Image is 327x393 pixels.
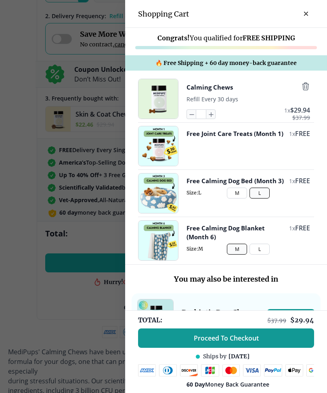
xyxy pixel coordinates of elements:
[187,380,205,388] strong: 60 Day
[187,224,285,241] button: Free Calming Dog Blanket (Month 6)
[249,244,270,255] button: L
[292,115,310,121] span: $ 37.99
[138,126,178,166] img: Free Joint Care Treats (Month 1)
[187,190,310,196] span: Size: L
[157,34,190,42] strong: Congrats!
[290,106,310,115] span: $ 29.94
[227,188,247,199] button: M
[284,107,290,114] span: 1 x
[289,224,295,232] span: 1 x
[187,129,283,138] button: Free Joint Care Treats (Month 1)
[290,316,314,324] span: $ 29.94
[227,244,247,255] button: M
[264,364,282,376] img: paypal
[203,353,226,360] span: Ships by
[138,328,314,348] button: Proceed To Checkout
[155,59,297,67] span: 🔥 Free Shipping + 60 day money-back guarantee
[222,364,240,376] img: mastercard
[187,246,310,252] span: Size: M
[228,353,249,360] span: [DATE]
[157,34,295,42] span: You qualified for
[182,308,256,317] span: Probiotic Dog Chews
[243,34,295,42] strong: FREE SHIPPING
[138,79,178,119] img: Calming Chews
[180,364,198,376] img: discover
[295,129,310,138] span: FREE
[243,364,261,376] img: visa
[194,334,259,342] span: Proceed To Checkout
[138,316,162,324] span: TOTAL:
[267,317,286,324] span: $ 37.99
[201,364,219,376] img: jcb
[289,130,295,138] span: 1 x
[298,6,314,22] button: close-cart
[132,274,321,284] h3: You may also be interested in
[138,221,178,260] img: Free Calming Dog Blanket (Month 6)
[138,299,173,335] img: Probiotic Dog Chews
[249,188,270,199] button: L
[138,174,178,213] img: Free Calming Dog Bed (Month 3)
[295,176,310,185] span: FREE
[187,176,284,185] button: Free Calming Dog Bed (Month 3)
[187,380,269,388] span: Money Back Guarantee
[187,82,233,92] button: Calming Chews
[306,364,325,376] img: google
[187,95,238,103] span: Refill Every 30 days
[295,224,310,232] span: FREE
[285,364,303,376] img: apple
[138,364,156,376] img: amex
[289,177,295,185] span: 1 x
[137,299,174,335] a: Probiotic Dog Chews
[138,9,189,19] h3: Shopping Cart
[182,308,256,326] a: Probiotic Dog Chews
[159,364,177,376] img: diners-club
